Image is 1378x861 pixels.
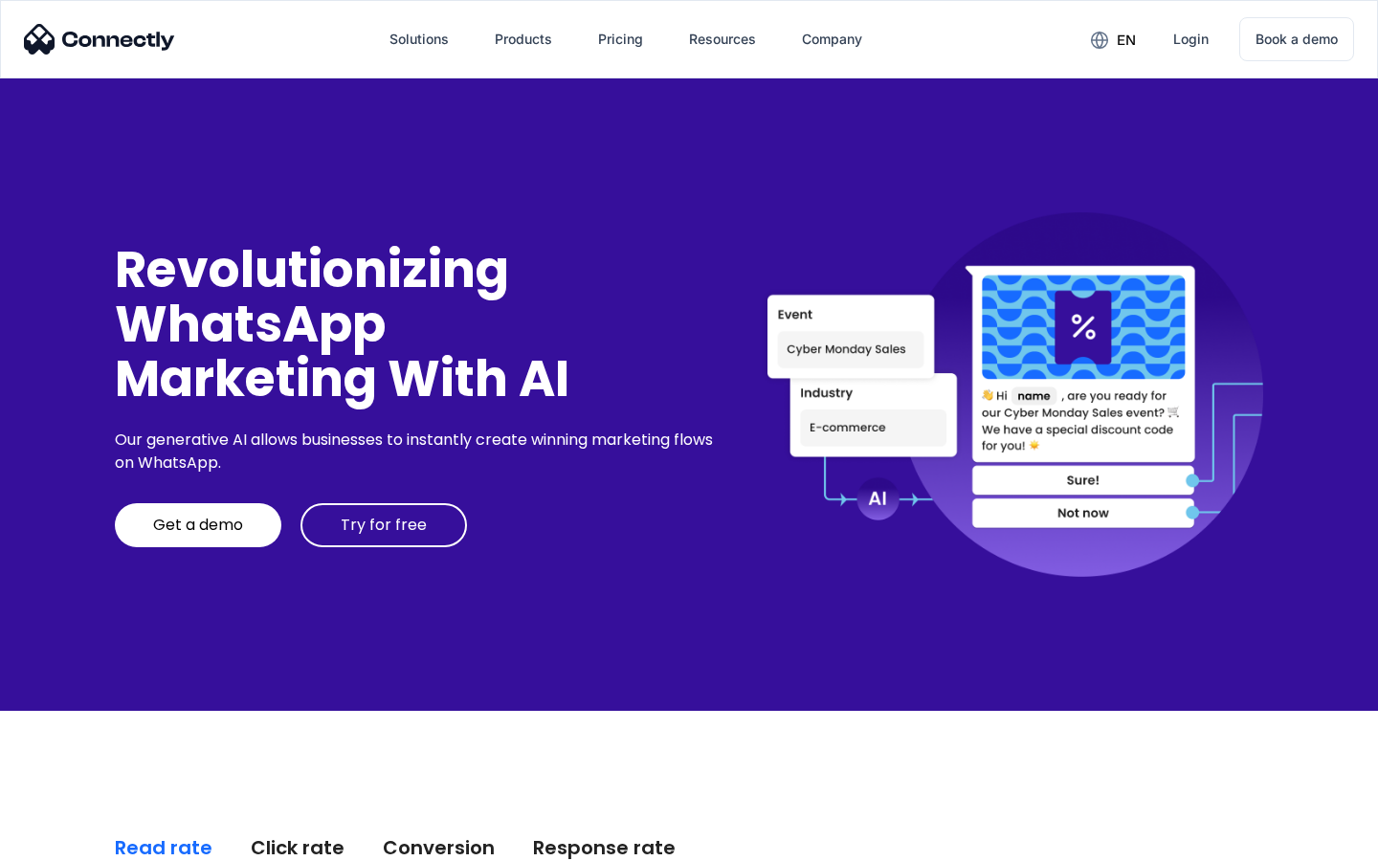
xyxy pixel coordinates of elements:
a: Try for free [300,503,467,547]
a: Login [1158,16,1224,62]
div: Pricing [598,26,643,53]
div: Solutions [389,26,449,53]
div: Company [802,26,862,53]
div: en [1117,27,1136,54]
div: Try for free [341,516,427,535]
div: Response rate [533,834,676,861]
div: Conversion [383,834,495,861]
div: Products [495,26,552,53]
div: Read rate [115,834,212,861]
div: Revolutionizing WhatsApp Marketing With AI [115,242,720,407]
div: Login [1173,26,1209,53]
a: Pricing [583,16,658,62]
div: Get a demo [153,516,243,535]
a: Get a demo [115,503,281,547]
div: Click rate [251,834,344,861]
img: Connectly Logo [24,24,175,55]
div: Resources [689,26,756,53]
a: Book a demo [1239,17,1354,61]
div: Our generative AI allows businesses to instantly create winning marketing flows on WhatsApp. [115,429,720,475]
